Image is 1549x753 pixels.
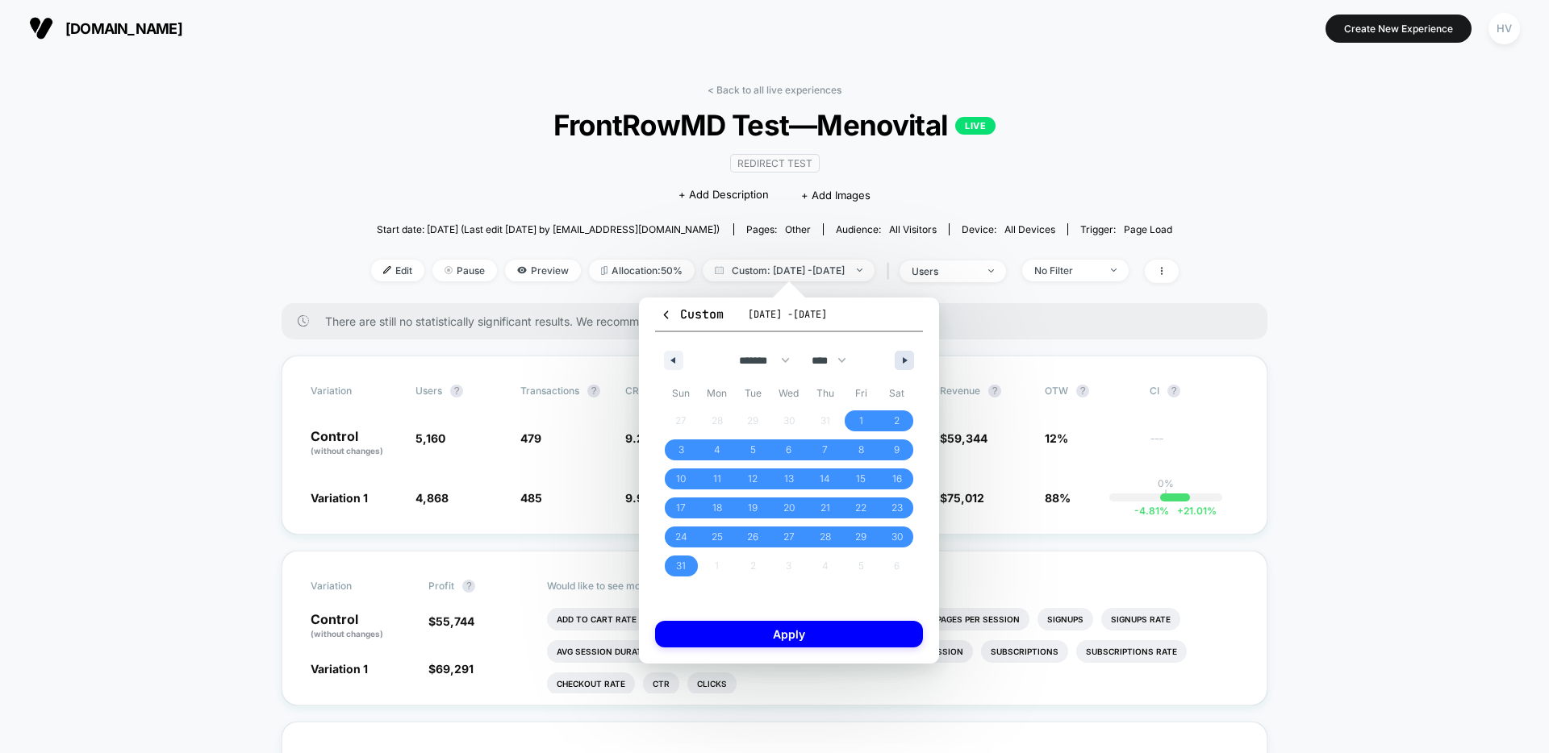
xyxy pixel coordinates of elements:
[428,614,474,628] span: $
[660,306,724,322] span: Custom
[748,464,758,493] span: 12
[807,522,843,551] button: 28
[428,662,474,676] span: $
[879,522,915,551] button: 30
[855,493,866,522] span: 22
[807,381,843,406] span: Thu
[912,265,976,277] div: users
[807,435,843,464] button: 7
[786,435,791,464] span: 6
[1045,431,1068,445] span: 12%
[858,435,864,464] span: 8
[436,662,474,676] span: 69,291
[415,431,445,445] span: 5,160
[663,464,699,493] button: 10
[445,266,453,274] img: end
[855,522,866,551] span: 29
[879,464,915,493] button: 16
[411,108,1138,142] span: FrontRowMD Test—Menovital
[891,522,903,551] span: 30
[807,464,843,493] button: 14
[311,446,383,456] span: (without changes)
[1080,223,1172,235] div: Trigger:
[713,464,721,493] span: 11
[981,640,1068,663] li: Subscriptions
[587,385,600,397] button: ?
[748,493,758,522] span: 19
[1164,489,1167,501] p: |
[746,223,811,235] div: Pages:
[311,385,399,397] span: Variation
[843,435,879,464] button: 8
[801,189,871,202] span: + Add Images
[771,381,808,406] span: Wed
[715,266,724,274] img: calendar
[927,608,1029,630] li: Pages Per Session
[1169,505,1217,517] span: 21.01 %
[735,522,771,551] button: 26
[735,435,771,464] button: 5
[643,672,679,695] li: Ctr
[311,430,399,457] p: Control
[836,223,937,235] div: Audience:
[703,260,875,281] span: Custom: [DATE] - [DATE]
[325,314,1235,328] span: There are still no statistically significant results. We recommend waiting a few more days
[547,580,1239,592] p: Would like to see more reports?
[947,431,987,445] span: 59,344
[1076,640,1187,663] li: Subscriptions Rate
[879,435,915,464] button: 9
[1124,223,1172,235] span: Page Load
[547,672,635,695] li: Checkout Rate
[678,187,769,203] span: + Add Description
[547,640,667,663] li: Avg Session Duration
[415,385,442,397] span: users
[940,431,987,445] span: $
[894,406,900,435] span: 2
[889,223,937,235] span: All Visitors
[785,223,811,235] span: other
[432,260,497,281] span: Pause
[735,464,771,493] button: 12
[1076,385,1089,397] button: ?
[699,464,736,493] button: 11
[947,491,984,505] span: 75,012
[1488,13,1520,44] div: HV
[712,493,722,522] span: 18
[655,621,923,647] button: Apply
[771,464,808,493] button: 13
[415,491,449,505] span: 4,868
[771,493,808,522] button: 20
[892,464,902,493] span: 16
[699,435,736,464] button: 4
[856,464,866,493] span: 15
[65,20,182,37] span: [DOMAIN_NAME]
[820,493,830,522] span: 21
[663,522,699,551] button: 24
[891,493,903,522] span: 23
[520,491,542,505] span: 485
[750,435,756,464] span: 5
[807,493,843,522] button: 21
[699,381,736,406] span: Mon
[663,435,699,464] button: 3
[675,522,687,551] span: 24
[547,608,646,630] li: Add To Cart Rate
[1038,608,1093,630] li: Signups
[857,268,862,272] img: end
[699,493,736,522] button: 18
[771,435,808,464] button: 6
[655,306,923,332] button: Custom[DATE] -[DATE]
[1111,268,1117,272] img: end
[436,614,474,628] span: 55,744
[663,493,699,522] button: 17
[383,266,391,274] img: edit
[462,580,475,593] button: ?
[24,15,187,41] button: [DOMAIN_NAME]
[783,522,795,551] span: 27
[1134,505,1169,517] span: -4.81 %
[843,406,879,435] button: 1
[1150,385,1238,397] span: CI
[676,551,686,580] span: 31
[663,551,699,580] button: 31
[735,493,771,522] button: 19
